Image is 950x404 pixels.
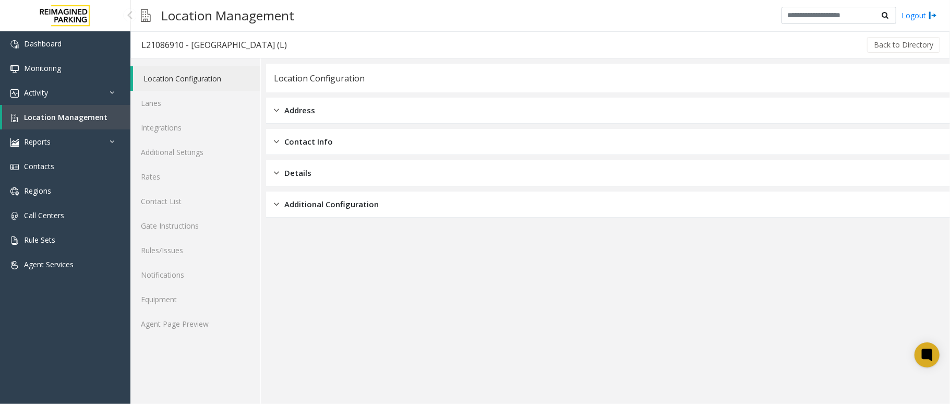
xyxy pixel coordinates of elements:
span: Dashboard [24,39,62,49]
span: Details [284,167,311,179]
h3: Location Management [156,3,299,28]
img: 'icon' [10,212,19,220]
span: Address [284,104,315,116]
a: Rates [130,164,260,189]
a: Rules/Issues [130,238,260,263]
a: Notifications [130,263,260,287]
img: 'icon' [10,114,19,122]
a: Equipment [130,287,260,312]
img: closed [274,167,279,179]
a: Lanes [130,91,260,115]
a: Logout [901,10,937,21]
span: Agent Services [24,259,74,269]
a: Additional Settings [130,140,260,164]
a: Agent Page Preview [130,312,260,336]
img: 'icon' [10,65,19,73]
img: pageIcon [141,3,151,28]
a: Location Configuration [133,66,260,91]
div: Location Configuration [274,72,365,85]
img: closed [274,104,279,116]
a: Gate Instructions [130,213,260,238]
img: logout [929,10,937,21]
span: Contacts [24,161,54,171]
span: Additional Configuration [284,198,379,210]
a: Integrations [130,115,260,140]
span: Rule Sets [24,235,55,245]
span: Monitoring [24,63,61,73]
a: Location Management [2,105,130,129]
a: Contact List [130,189,260,213]
img: 'icon' [10,89,19,98]
img: 'icon' [10,138,19,147]
img: closed [274,136,279,148]
img: 'icon' [10,261,19,269]
span: Regions [24,186,51,196]
button: Back to Directory [867,37,940,53]
img: 'icon' [10,40,19,49]
img: closed [274,198,279,210]
span: Call Centers [24,210,64,220]
span: Activity [24,88,48,98]
span: Location Management [24,112,107,122]
span: Contact Info [284,136,333,148]
img: 'icon' [10,236,19,245]
img: 'icon' [10,187,19,196]
div: L21086910 - [GEOGRAPHIC_DATA] (L) [141,38,287,52]
img: 'icon' [10,163,19,171]
span: Reports [24,137,51,147]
